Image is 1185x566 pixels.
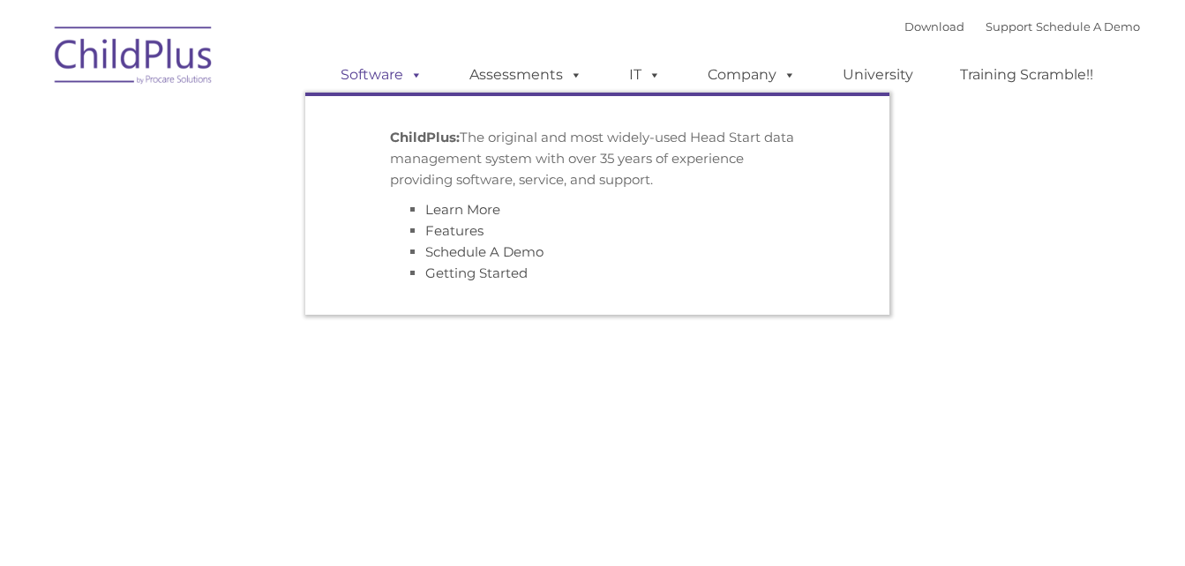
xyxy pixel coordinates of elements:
[452,57,600,93] a: Assessments
[46,14,222,102] img: ChildPlus by Procare Solutions
[323,57,440,93] a: Software
[425,201,500,218] a: Learn More
[942,57,1111,93] a: Training Scramble!!
[611,57,679,93] a: IT
[425,243,544,260] a: Schedule A Demo
[904,19,964,34] a: Download
[690,57,814,93] a: Company
[390,127,805,190] p: The original and most widely-used Head Start data management system with over 35 years of experie...
[904,19,1140,34] font: |
[1036,19,1140,34] a: Schedule A Demo
[986,19,1032,34] a: Support
[825,57,931,93] a: University
[390,129,460,145] strong: ChildPlus:
[425,222,484,239] a: Features
[425,264,528,281] a: Getting Started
